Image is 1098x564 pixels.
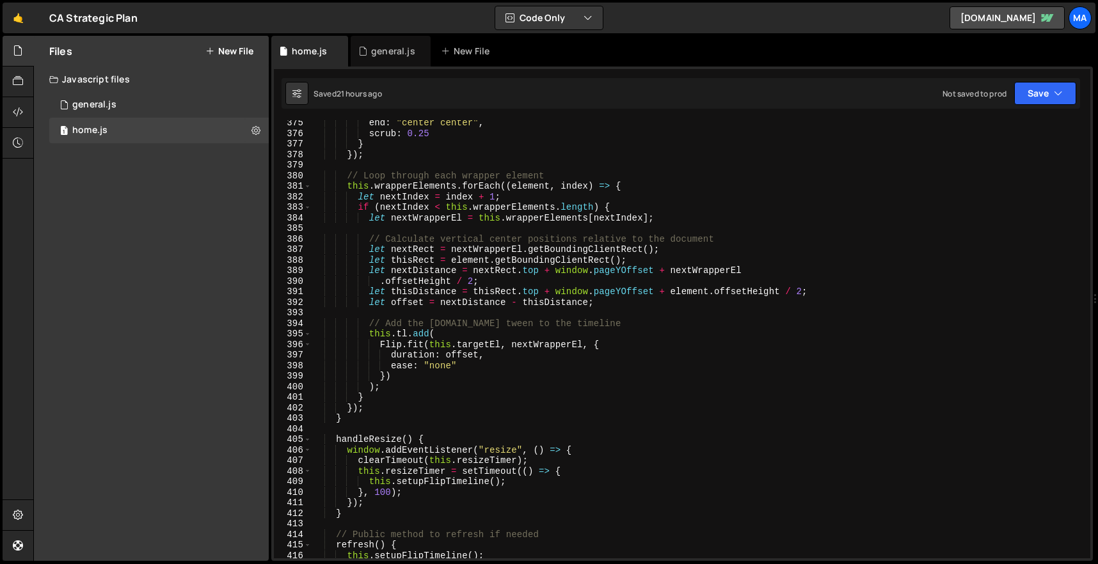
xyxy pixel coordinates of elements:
div: 378 [274,150,312,161]
div: 405 [274,434,312,445]
div: 17131/47267.js [49,118,269,143]
div: 406 [274,445,312,456]
div: 17131/47264.js [49,92,269,118]
div: 379 [274,160,312,171]
div: 396 [274,340,312,350]
div: 414 [274,529,312,540]
div: 385 [274,223,312,234]
div: 389 [274,265,312,276]
div: 404 [274,424,312,435]
div: 381 [274,181,312,192]
a: 🤙 [3,3,34,33]
div: Saved [314,88,382,99]
div: New File [441,45,495,58]
a: [DOMAIN_NAME] [950,6,1065,29]
div: 411 [274,497,312,508]
div: 416 [274,551,312,561]
div: 403 [274,413,312,424]
div: 390 [274,276,312,287]
div: general.js [371,45,415,58]
div: 384 [274,213,312,224]
div: 402 [274,403,312,414]
div: 415 [274,540,312,551]
div: 409 [274,476,312,487]
div: 397 [274,350,312,361]
div: 391 [274,286,312,297]
div: CA Strategic Plan [49,10,138,26]
div: Not saved to prod [943,88,1007,99]
h2: Files [49,44,72,58]
a: Ma [1069,6,1092,29]
div: Javascript files [34,67,269,92]
div: 380 [274,171,312,182]
div: 377 [274,139,312,150]
div: 382 [274,192,312,203]
div: 413 [274,519,312,529]
button: New File [205,46,253,56]
div: 393 [274,308,312,318]
div: 388 [274,255,312,266]
div: 408 [274,466,312,477]
div: 399 [274,371,312,382]
div: 412 [274,508,312,519]
div: home.js [72,125,107,136]
div: 400 [274,382,312,393]
div: 383 [274,202,312,213]
div: 410 [274,487,312,498]
div: 401 [274,392,312,403]
div: home.js [292,45,327,58]
div: 398 [274,361,312,372]
button: Save [1014,82,1076,105]
button: Code Only [495,6,603,29]
div: 394 [274,318,312,329]
div: 376 [274,129,312,139]
div: general.js [72,99,116,111]
span: 1 [60,127,68,137]
div: 407 [274,455,312,466]
div: 392 [274,297,312,308]
div: 21 hours ago [337,88,382,99]
div: 395 [274,329,312,340]
div: 375 [274,118,312,129]
div: 386 [274,234,312,245]
div: 387 [274,244,312,255]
